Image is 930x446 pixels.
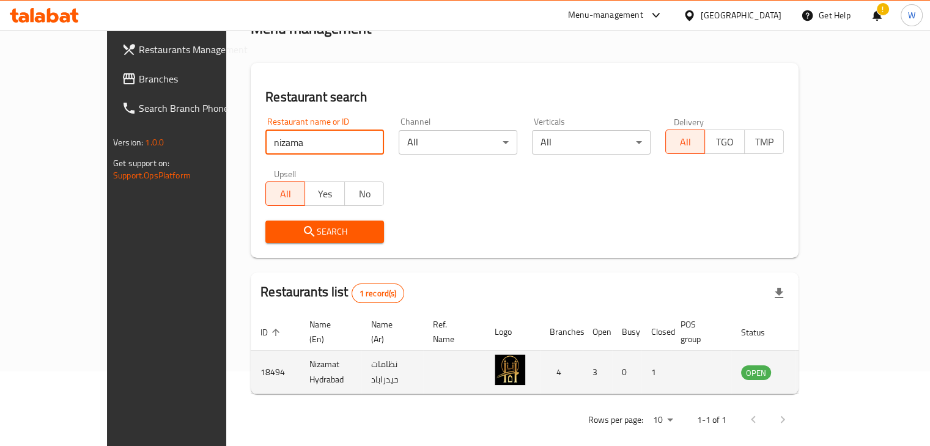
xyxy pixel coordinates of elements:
td: 0 [612,351,641,394]
span: 1.0.0 [145,134,164,150]
div: Menu-management [568,8,643,23]
td: نظامات حيدراباد [361,351,423,394]
a: Support.OpsPlatform [113,167,191,183]
span: All [671,133,700,151]
span: POS group [681,317,717,346]
img: Nizamat Hydrabad [495,354,525,385]
label: Delivery [674,117,704,126]
a: Search Branch Phone [112,93,262,123]
span: W [908,9,915,22]
a: Restaurants Management [112,35,262,64]
span: Ref. Name [433,317,470,346]
button: TMP [744,130,784,154]
button: Yes [304,181,344,206]
span: TGO [710,133,739,151]
span: 1 record(s) [352,288,404,299]
h2: Restaurants list [260,283,404,303]
td: 4 [540,351,583,394]
td: Nizamat Hydrabad [300,351,361,394]
th: Action [795,313,838,351]
p: 1-1 of 1 [697,412,726,428]
button: No [344,181,384,206]
h2: Menu management [251,19,371,38]
span: Status [741,325,781,340]
span: Get support on: [113,155,169,171]
th: Closed [641,313,671,351]
span: Version: [113,134,143,150]
div: Rows per page: [648,411,677,430]
span: Name (En) [309,317,347,346]
span: TMP [750,133,779,151]
span: Search Branch Phone [139,101,253,115]
span: Branches [139,71,253,86]
p: Rows per page: [588,412,643,428]
a: Branches [112,64,262,93]
div: Export file [764,279,794,308]
div: Total records count [352,283,405,303]
th: Busy [612,313,641,351]
td: 3 [583,351,612,394]
span: All [271,185,300,203]
div: All [399,130,517,155]
label: Upsell [274,169,297,178]
div: [GEOGRAPHIC_DATA] [701,9,781,22]
button: All [665,130,705,154]
table: enhanced table [251,313,838,394]
span: ID [260,325,284,340]
span: Name (Ar) [371,317,408,346]
button: Search [265,221,384,243]
th: Branches [540,313,583,351]
input: Search for restaurant name or ID.. [265,130,384,155]
h2: Restaurant search [265,88,784,106]
button: All [265,181,305,206]
td: 1 [641,351,671,394]
td: 18494 [251,351,300,394]
span: Search [275,224,374,239]
span: OPEN [741,366,771,380]
div: All [532,130,651,155]
span: Yes [310,185,339,203]
th: Open [583,313,612,351]
span: No [350,185,379,203]
button: TGO [704,130,744,154]
span: Restaurants Management [139,42,253,57]
th: Logo [485,313,540,351]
